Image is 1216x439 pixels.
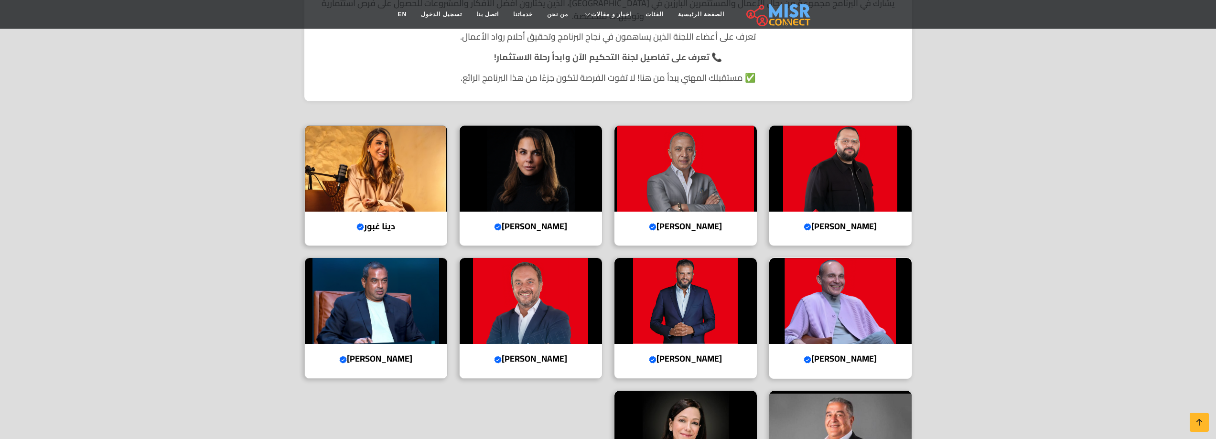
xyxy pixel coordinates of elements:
[608,125,763,246] a: أحمد السويدي [PERSON_NAME]
[804,223,811,231] svg: Verified account
[671,5,732,23] a: الصفحة الرئيسية
[494,356,502,364] svg: Verified account
[467,353,595,364] h4: [PERSON_NAME]
[776,353,904,364] h4: [PERSON_NAME]
[608,257,763,379] a: أيمن ممدوح [PERSON_NAME]
[460,258,602,344] img: أحمد طارق خليل
[649,356,656,364] svg: Verified account
[391,5,414,23] a: EN
[312,221,440,232] h4: دينا غبور
[769,258,912,344] img: محمد فاروق
[494,223,502,231] svg: Verified account
[339,356,347,364] svg: Verified account
[460,126,602,212] img: هيلدا لوقا
[769,126,912,212] img: عبد الله سلام
[314,30,903,43] p: تعرف على أعضاء اللجنة الذين يساهمون في نجاح البرنامج وتحقيق أحلام رواد الأعمال.
[776,221,904,232] h4: [PERSON_NAME]
[312,353,440,364] h4: [PERSON_NAME]
[469,5,506,23] a: اتصل بنا
[622,221,750,232] h4: [PERSON_NAME]
[763,125,918,246] a: عبد الله سلام [PERSON_NAME]
[305,126,447,212] img: دينا غبور
[614,258,757,344] img: أيمن ممدوح
[506,5,540,23] a: خدماتنا
[575,5,638,23] a: اخبار و مقالات
[649,223,656,231] svg: Verified account
[614,126,757,212] img: أحمد السويدي
[453,257,608,379] a: أحمد طارق خليل [PERSON_NAME]
[314,51,903,64] p: 📞 تعرف على تفاصيل لجنة التحكيم الآن وابدأ رحلة الاستثمار!
[591,10,631,19] span: اخبار و مقالات
[763,257,918,379] a: محمد فاروق [PERSON_NAME]
[414,5,469,23] a: تسجيل الدخول
[622,353,750,364] h4: [PERSON_NAME]
[746,2,810,26] img: main.misr_connect
[467,221,595,232] h4: [PERSON_NAME]
[305,258,447,344] img: محمد إسماعيل منصور
[299,125,453,246] a: دينا غبور دينا غبور
[314,71,903,84] p: ✅ مستقبلك المهني يبدأ من هنا! لا تفوت الفرصة لتكون جزءًا من هذا البرنامج الرائع.
[540,5,575,23] a: من نحن
[299,257,453,379] a: محمد إسماعيل منصور [PERSON_NAME]
[356,223,364,231] svg: Verified account
[638,5,671,23] a: الفئات
[804,356,811,364] svg: Verified account
[453,125,608,246] a: هيلدا لوقا [PERSON_NAME]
